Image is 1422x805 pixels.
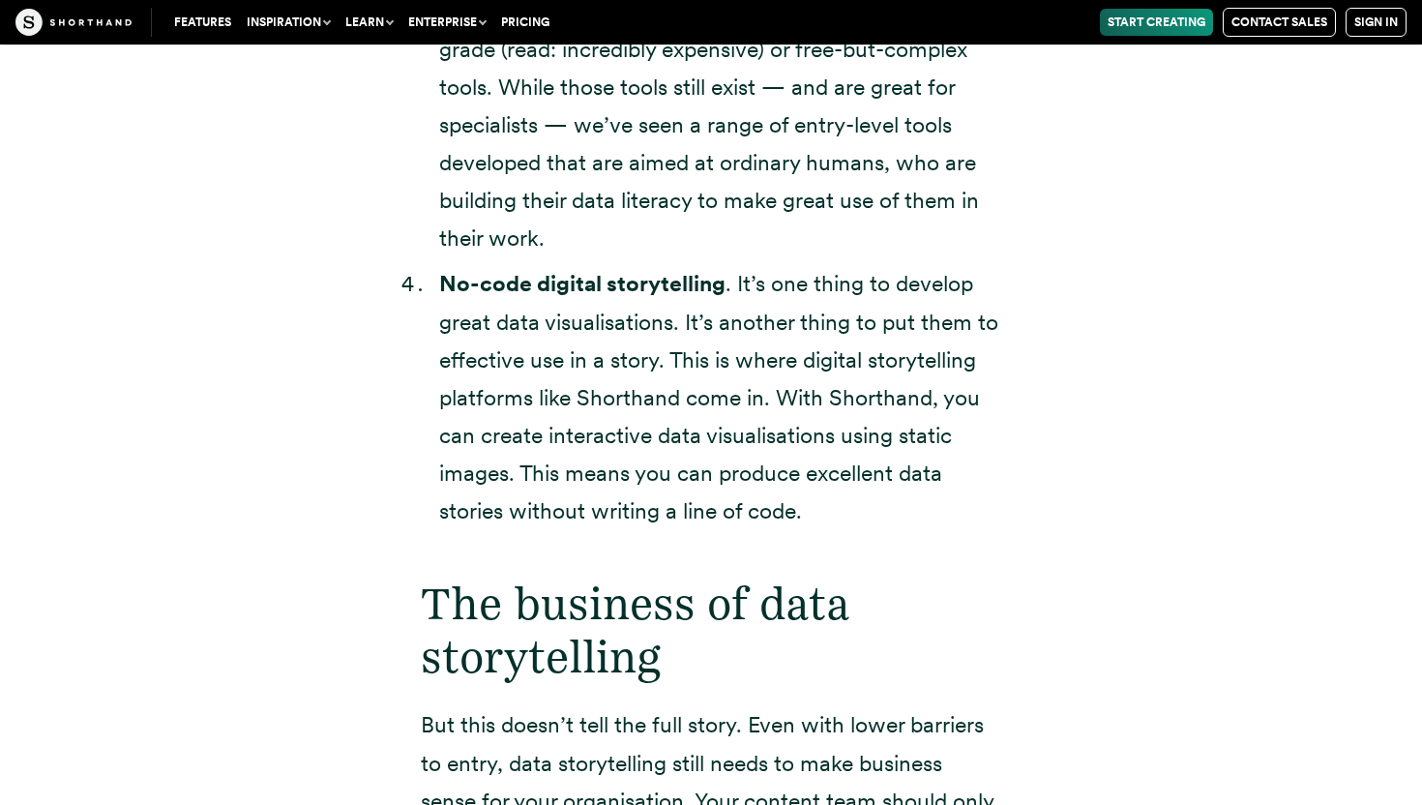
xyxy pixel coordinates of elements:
a: Features [166,9,239,36]
a: Pricing [493,9,557,36]
h2: The business of data storytelling [421,577,1001,683]
strong: No-code digital storytelling [439,270,726,297]
a: Sign in [1346,8,1407,37]
button: Inspiration [239,9,338,36]
li: . It’s one thing to develop great data visualisations. It’s another thing to put them to effectiv... [439,265,1001,530]
a: Start Creating [1100,9,1213,36]
a: Contact Sales [1223,8,1336,37]
button: Enterprise [400,9,493,36]
img: The Craft [15,9,132,36]
button: Learn [338,9,400,36]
